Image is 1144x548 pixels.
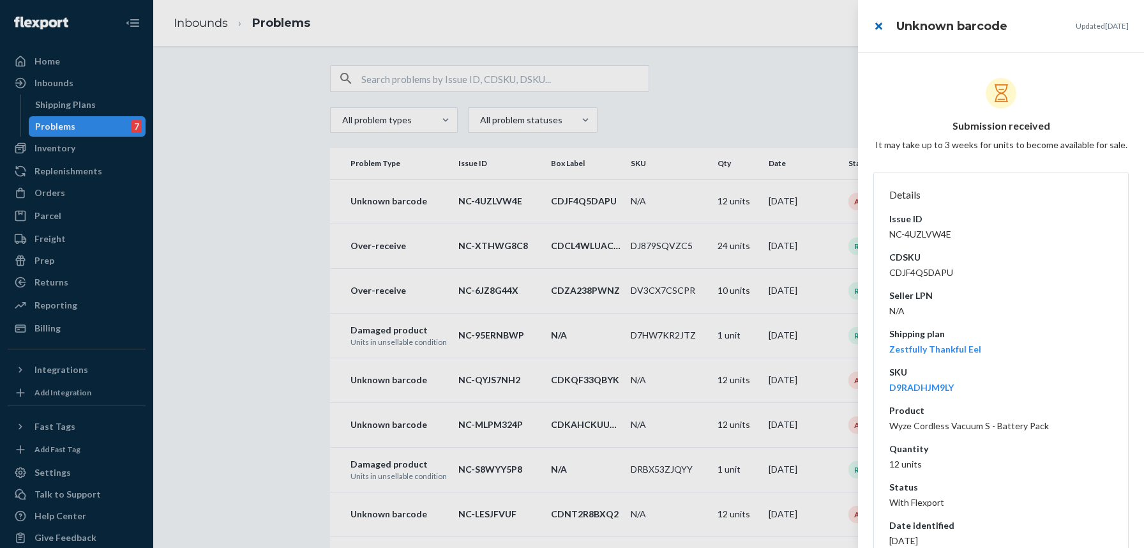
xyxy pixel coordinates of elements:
p: Updated [DATE] [1076,20,1129,31]
p: Submission received [952,119,1050,133]
dt: Date identified [889,519,1113,532]
dt: Shipping plan [889,328,1113,340]
dd: CDJF4Q5DAPU [889,266,1113,279]
p: It may take up to 3 weeks for units to become available for sale. [875,139,1127,151]
dd: 12 units [889,458,1113,471]
dt: Status [889,481,1113,494]
span: Details [889,188,921,201]
dd: N/A [889,305,1113,317]
dt: Issue ID [889,213,1113,225]
a: D9RADHJM9LY [889,382,954,393]
dd: [DATE] [889,535,1113,547]
a: Zestfully Thankful Eel [889,344,981,354]
dt: Quantity [889,443,1113,455]
dd: Wyze Cordless Vacuum S - Battery Pack [889,420,1113,432]
dt: CDSKU [889,251,1113,264]
dd: With Flexport [889,496,1113,509]
dt: SKU [889,366,1113,379]
h3: Unknown barcode [896,18,1007,34]
dt: Product [889,404,1113,417]
dt: Seller LPN [889,289,1113,302]
button: close [866,13,891,39]
dd: NC-4UZLVW4E [889,228,1113,241]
